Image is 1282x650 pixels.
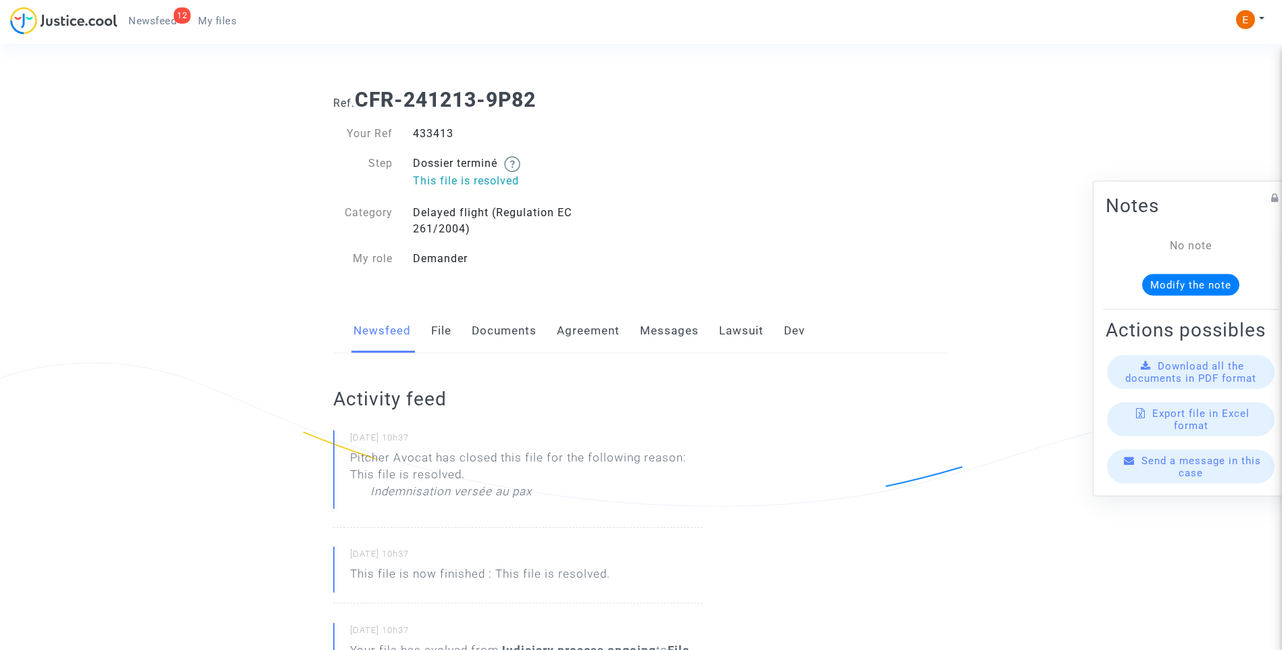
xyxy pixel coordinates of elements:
span: Ref. [333,97,355,109]
span: Send a message in this case [1141,455,1261,479]
a: My files [187,11,247,31]
div: My role [323,251,403,267]
span: Export file in Excel format [1152,407,1250,432]
a: Lawsuit [719,309,764,353]
img: jc-logo.svg [10,7,118,34]
div: Your Ref [323,126,403,142]
span: My files [198,15,237,27]
div: Dossier terminé [403,155,641,191]
div: Step [323,155,403,191]
div: 12 [174,7,191,24]
div: Pitcher Avocat has closed this file for the following reason: This file is resolved. [350,449,703,507]
small: [DATE] 10h37 [350,624,703,642]
h2: Actions possibles [1106,318,1276,342]
img: ACg8ocIeiFvHKe4dA5oeRFd_CiCnuxWUEc1A2wYhRJE3TTWt=s96-c [1236,10,1255,29]
a: Newsfeed [353,309,411,353]
a: Messages [640,309,699,353]
span: Newsfeed [128,15,176,27]
div: 433413 [403,126,641,142]
h2: Activity feed [333,387,703,411]
span: Download all the documents in PDF format [1125,360,1256,384]
div: Delayed flight (Regulation EC 261/2004) [403,205,641,237]
p: This file is resolved [413,172,631,189]
button: Modify the note [1142,274,1239,296]
a: 12Newsfeed [118,11,187,31]
div: Demander [403,251,641,267]
div: No note [1126,238,1256,254]
p: This file is now finished : This file is resolved. [350,566,610,589]
a: Documents [472,309,537,353]
p: Indemnisation versée au pax [370,483,532,507]
a: Dev [784,309,805,353]
a: Agreement [557,309,620,353]
small: [DATE] 10h37 [350,548,703,566]
img: help.svg [504,156,520,172]
a: File [431,309,451,353]
div: Category [323,205,403,237]
h2: Notes [1106,194,1276,218]
small: [DATE] 10h37 [350,432,703,449]
b: CFR-241213-9P82 [355,88,536,111]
